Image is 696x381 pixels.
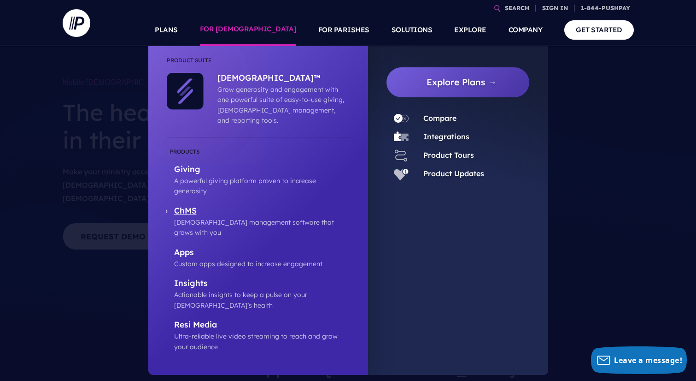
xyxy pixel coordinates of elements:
[386,111,416,126] a: Compare - Icon
[167,206,350,238] a: ChMS [DEMOGRAPHIC_DATA] management software that grows with you
[174,320,350,331] p: Resi Media
[167,278,350,310] a: Insights Actionable insights to keep a pulse on your [DEMOGRAPHIC_DATA]’s health
[167,55,350,73] li: Product Suite
[167,147,350,196] a: Giving A powerful giving platform proven to increase generosity
[614,355,682,365] span: Leave a message!
[174,259,350,269] p: Custom apps designed to increase engagement
[174,206,350,217] p: ChMS
[174,164,350,176] p: Giving
[174,278,350,290] p: Insights
[200,14,296,46] a: FOR [DEMOGRAPHIC_DATA]
[394,111,409,126] img: Compare - Icon
[423,150,474,160] a: Product Tours
[167,247,350,269] a: Apps Custom apps designed to increase engagement
[386,148,416,163] a: Product Tours - Icon
[217,84,345,126] p: Grow generosity and engagement with one powerful suite of easy-to-use giving, [DEMOGRAPHIC_DATA] ...
[423,169,484,178] a: Product Updates
[204,73,345,126] a: [DEMOGRAPHIC_DATA]™ Grow generosity and engagement with one powerful suite of easy-to-use giving,...
[386,167,416,181] a: Product Updates - Icon
[167,73,204,110] img: ChurchStaq™ - Icon
[394,130,409,144] img: Integrations - Icon
[392,14,433,46] a: SOLUTIONS
[394,67,530,97] a: Explore Plans →
[423,113,456,123] a: Compare
[174,331,350,352] p: Ultra-reliable live video streaming to reach and grow your audience
[174,176,350,196] p: A powerful giving platform proven to increase generosity
[386,130,416,144] a: Integrations - Icon
[423,132,469,141] a: Integrations
[454,14,486,46] a: EXPLORE
[174,247,350,259] p: Apps
[174,290,350,310] p: Actionable insights to keep a pulse on your [DEMOGRAPHIC_DATA]’s health
[591,346,687,374] button: Leave a message!
[394,167,409,181] img: Product Updates - Icon
[318,14,369,46] a: FOR PARISHES
[155,14,178,46] a: PLANS
[217,73,345,84] p: [DEMOGRAPHIC_DATA]™
[564,20,634,39] a: GET STARTED
[394,148,409,163] img: Product Tours - Icon
[509,14,543,46] a: COMPANY
[174,217,350,238] p: [DEMOGRAPHIC_DATA] management software that grows with you
[167,320,350,352] a: Resi Media Ultra-reliable live video streaming to reach and grow your audience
